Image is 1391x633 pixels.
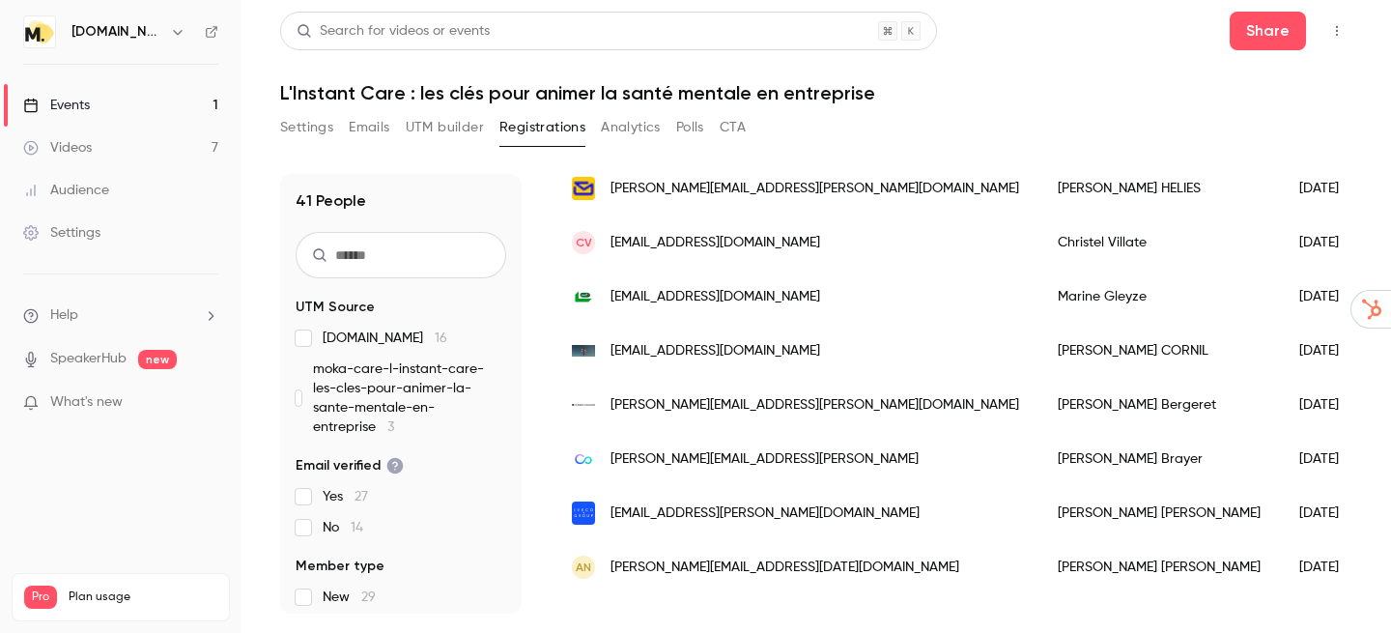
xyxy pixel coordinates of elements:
img: cnty.ai [572,447,595,471]
div: Marine Gleyze [1038,270,1280,324]
span: new [138,350,177,369]
span: 14 [351,521,363,534]
div: [DATE] [1280,270,1378,324]
img: planetadeagostini.es [572,404,595,407]
div: [PERSON_NAME] [PERSON_NAME] [1038,540,1280,594]
div: Settings [23,223,100,243]
div: [PERSON_NAME] Brayer [1038,432,1280,486]
span: [DOMAIN_NAME] [323,329,447,348]
div: [DATE] [1280,432,1378,486]
img: pmu.fr [572,285,595,308]
div: Events [23,96,90,115]
span: UTM Source [296,298,375,317]
span: Member type [296,557,384,576]
div: [PERSON_NAME] CORNIL [1038,324,1280,378]
div: [DATE] [1280,540,1378,594]
span: 16 [435,331,447,345]
span: 27 [355,490,368,504]
span: No [323,518,363,537]
div: Audience [23,181,109,200]
span: [PERSON_NAME][EMAIL_ADDRESS][DOMAIN_NAME] [610,612,920,632]
div: [DATE] [1280,216,1378,270]
div: Videos [23,138,92,158]
button: Analytics [601,112,661,143]
span: moka-care-l-instant-care-les-cles-pour-animer-la-sante-mentale-en-entreprise [313,360,506,437]
span: Pro [24,586,57,609]
div: [PERSON_NAME] Bergeret [1038,378,1280,432]
img: ivecogroup.com [572,502,595,525]
button: UTM builder [406,112,484,143]
button: Polls [676,112,704,143]
div: [PERSON_NAME] HELIES [1038,161,1280,216]
button: Emails [349,112,389,143]
li: help-dropdown-opener [23,305,218,326]
span: New [323,588,376,607]
h1: L'Instant Care : les clés pour animer la santé mentale en entreprise [280,81,1352,104]
span: Plan usage [69,590,217,605]
button: Share [1230,12,1306,50]
span: 29 [361,590,376,604]
span: [EMAIL_ADDRESS][PERSON_NAME][DOMAIN_NAME] [610,504,920,524]
div: [DATE] [1280,378,1378,432]
div: Christel Villate [1038,216,1280,270]
span: Yes [323,487,368,506]
span: [PERSON_NAME][EMAIL_ADDRESS][DATE][DOMAIN_NAME] [610,558,959,578]
span: What's new [50,392,123,413]
img: arkea.com [572,345,595,357]
span: [PERSON_NAME][EMAIL_ADDRESS][PERSON_NAME][DOMAIN_NAME] [610,395,1019,416]
button: CTA [720,112,746,143]
h6: [DOMAIN_NAME] [71,22,162,42]
img: laposte.net [572,177,595,200]
button: Settings [280,112,333,143]
iframe: Noticeable Trigger [195,394,218,412]
div: [DATE] [1280,324,1378,378]
a: SpeakerHub [50,349,127,369]
span: [EMAIL_ADDRESS][DOMAIN_NAME] [610,233,820,253]
div: [PERSON_NAME] [PERSON_NAME] [1038,486,1280,540]
span: 3 [387,420,394,434]
button: Registrations [499,112,585,143]
span: Email verified [296,456,404,475]
div: [DATE] [1280,161,1378,216]
span: [EMAIL_ADDRESS][DOMAIN_NAME] [610,287,820,307]
span: [PERSON_NAME][EMAIL_ADDRESS][PERSON_NAME][DOMAIN_NAME] [610,179,1019,199]
div: Search for videos or events [297,21,490,42]
img: pix.fr [572,610,595,633]
span: [PERSON_NAME][EMAIL_ADDRESS][PERSON_NAME] [610,449,919,470]
img: moka.care [24,16,55,47]
div: [DATE] [1280,486,1378,540]
span: AN [576,559,591,576]
span: [EMAIL_ADDRESS][DOMAIN_NAME] [610,341,820,361]
span: CV [576,234,592,251]
h1: 41 People [296,189,366,213]
span: Help [50,305,78,326]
